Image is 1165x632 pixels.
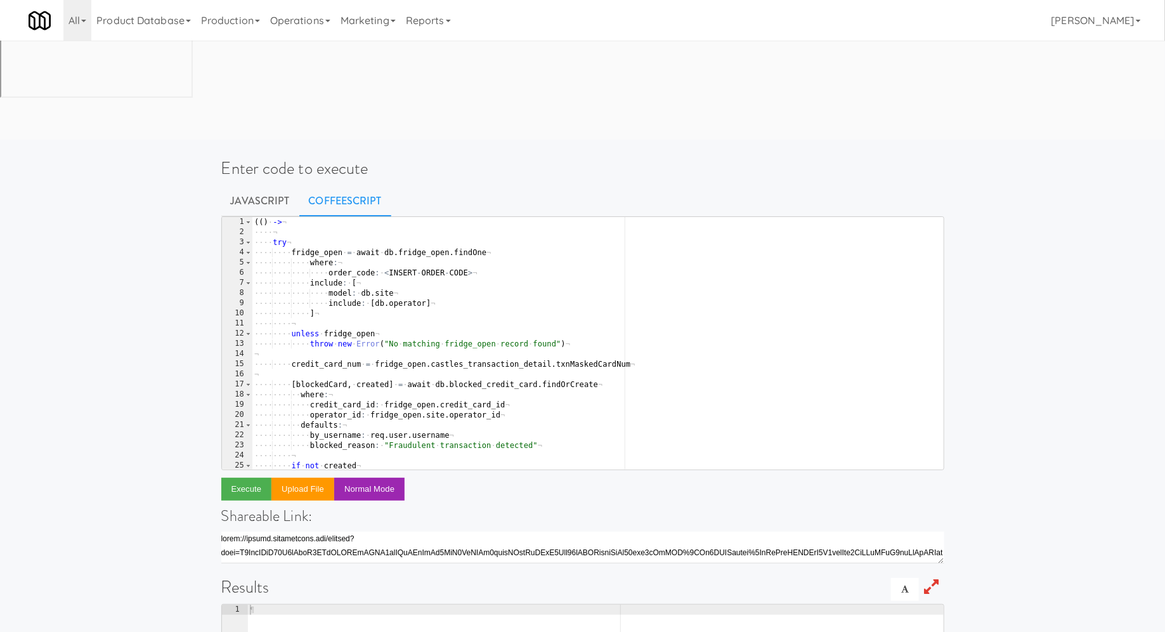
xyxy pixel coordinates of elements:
[221,478,272,501] button: Execute
[222,379,252,390] div: 17
[29,10,51,32] img: Micromart
[222,237,252,247] div: 3
[222,349,252,359] div: 14
[222,410,252,420] div: 20
[222,390,252,400] div: 18
[222,329,252,339] div: 12
[222,258,252,268] div: 5
[222,319,252,329] div: 11
[222,308,252,319] div: 10
[222,430,252,440] div: 22
[222,461,252,471] div: 25
[222,298,252,308] div: 9
[222,400,252,410] div: 19
[222,227,252,237] div: 2
[221,159,944,178] h1: Enter code to execute
[222,420,252,430] div: 21
[221,185,299,217] a: Javascript
[222,359,252,369] div: 15
[222,268,252,278] div: 6
[222,440,252,451] div: 23
[299,185,391,217] a: CoffeeScript
[222,369,252,379] div: 16
[222,605,248,615] div: 1
[222,247,252,258] div: 4
[221,508,944,524] h4: Shareable Link:
[221,578,944,596] h1: Results
[222,288,252,298] div: 8
[334,478,405,501] button: Normal Mode
[222,278,252,288] div: 7
[222,451,252,461] div: 24
[271,478,334,501] button: Upload file
[222,217,252,227] div: 1
[221,532,944,563] textarea: lorem://ipsumd.sitametcons.adi/elitsed?doei=T9IncIDiD70U6lAboR3ETdOLOREmAGNA1alIQuAEnImAd5MiN0VeN...
[222,339,252,349] div: 13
